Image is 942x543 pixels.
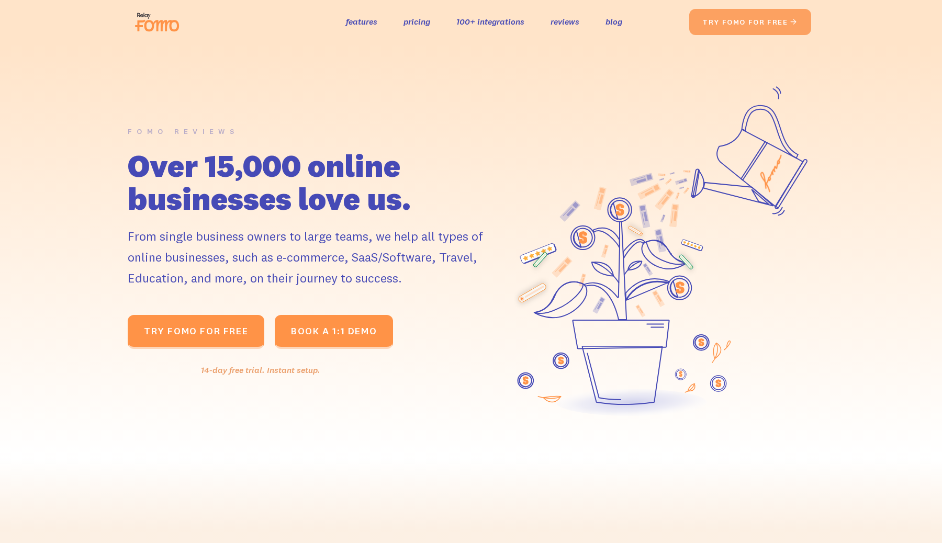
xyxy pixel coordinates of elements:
a: reviews [551,14,579,29]
a: features [346,14,377,29]
a: BOOK A 1:1 DEMO [275,315,393,349]
div: FOMO REVIEWS [128,124,239,139]
span:  [790,17,798,27]
a: 100+ integrations [456,14,524,29]
a: blog [605,14,622,29]
a: try fomo for free [689,9,811,35]
a: TRY fomo for FREE [128,315,264,349]
h1: Over 15,000 online businesses love us. [128,149,499,215]
div: 14-day free trial. Instant setup. [128,363,393,378]
div: From single business owners to large teams, we help all types of online businesses, such as e-com... [128,225,499,288]
a: pricing [403,14,430,29]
